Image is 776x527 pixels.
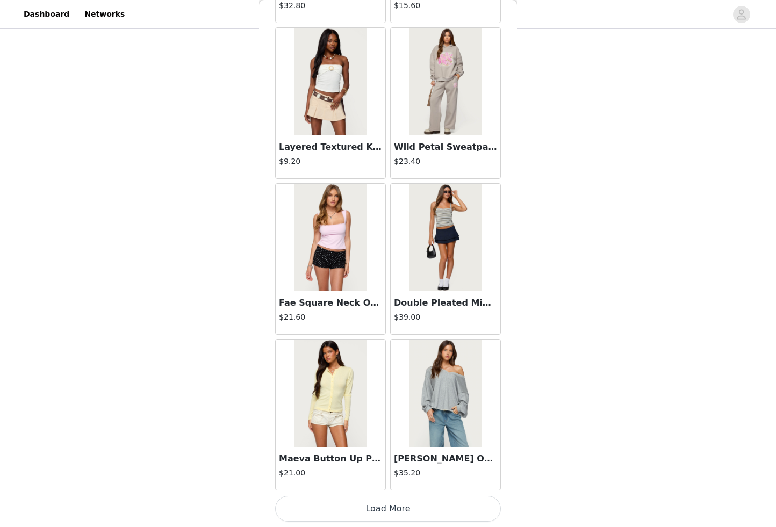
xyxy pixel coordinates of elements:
[78,2,131,26] a: Networks
[294,184,366,291] img: Fae Square Neck Open Back Top
[17,2,76,26] a: Dashboard
[294,340,366,447] img: Maeva Button Up Pointelle Top
[279,141,382,154] h3: Layered Textured Knit Strapless Top
[736,6,746,23] div: avatar
[279,467,382,479] h4: $21.00
[394,452,497,465] h3: [PERSON_NAME] Oversized V Neck Sweatshirt
[409,184,481,291] img: Double Pleated Mini Skort
[409,340,481,447] img: Winfred Oversized V Neck Sweatshirt
[279,156,382,167] h4: $9.20
[275,496,501,522] button: Load More
[394,141,497,154] h3: Wild Petal Sweatpants
[294,28,366,135] img: Layered Textured Knit Strapless Top
[279,297,382,309] h3: Fae Square Neck Open Back Top
[394,312,497,323] h4: $39.00
[279,452,382,465] h3: Maeva Button Up Pointelle Top
[409,28,481,135] img: Wild Petal Sweatpants
[394,297,497,309] h3: Double Pleated Mini Skort
[279,312,382,323] h4: $21.60
[394,467,497,479] h4: $35.20
[394,156,497,167] h4: $23.40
